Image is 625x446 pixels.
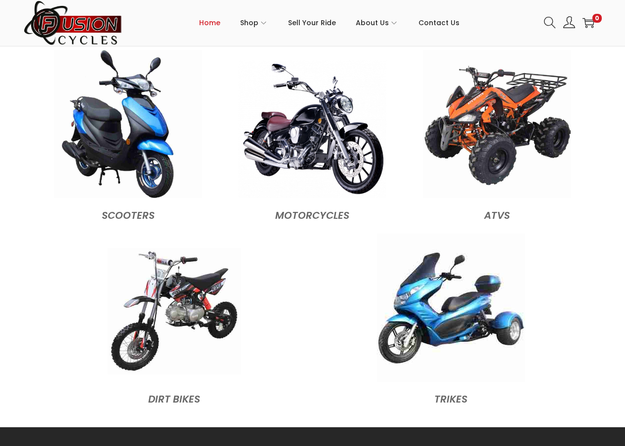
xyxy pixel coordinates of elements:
span: Home [199,10,220,35]
span: Shop [240,10,258,35]
figcaption: Dirt Bikes [41,386,308,407]
a: About Us [356,0,399,45]
figcaption: MOTORCYCLES [225,203,400,224]
nav: Primary navigation [123,0,537,45]
a: Sell Your Ride [288,0,336,45]
a: 0 [583,17,594,29]
figcaption: Trikes [318,386,584,407]
figcaption: ATVs [410,203,584,224]
figcaption: Scooters [41,203,215,224]
a: Contact Us [418,0,459,45]
span: Contact Us [418,10,459,35]
span: Sell Your Ride [288,10,336,35]
a: Home [199,0,220,45]
span: About Us [356,10,389,35]
a: Shop [240,0,268,45]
